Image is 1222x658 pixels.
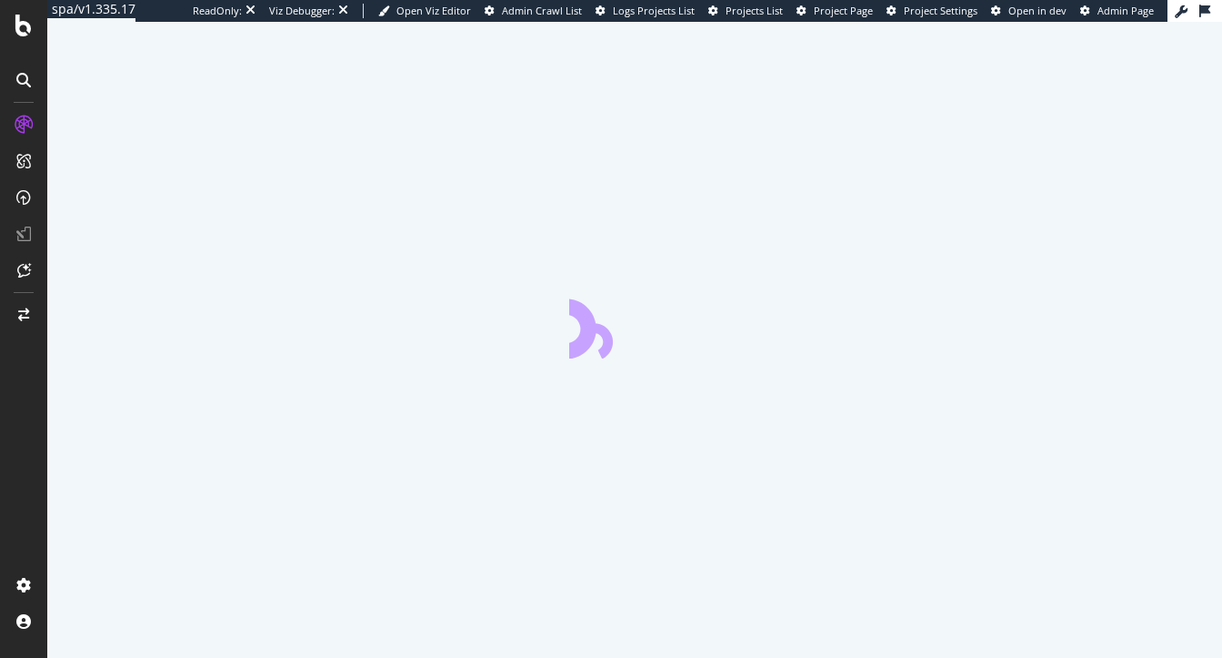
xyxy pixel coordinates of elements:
[269,4,335,18] div: Viz Debugger:
[502,4,582,17] span: Admin Crawl List
[396,4,471,17] span: Open Viz Editor
[1097,4,1154,17] span: Admin Page
[193,4,242,18] div: ReadOnly:
[886,4,977,18] a: Project Settings
[613,4,695,17] span: Logs Projects List
[1080,4,1154,18] a: Admin Page
[485,4,582,18] a: Admin Crawl List
[569,293,700,359] div: animation
[596,4,695,18] a: Logs Projects List
[726,4,783,17] span: Projects List
[1008,4,1067,17] span: Open in dev
[814,4,873,17] span: Project Page
[708,4,783,18] a: Projects List
[796,4,873,18] a: Project Page
[378,4,471,18] a: Open Viz Editor
[991,4,1067,18] a: Open in dev
[904,4,977,17] span: Project Settings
